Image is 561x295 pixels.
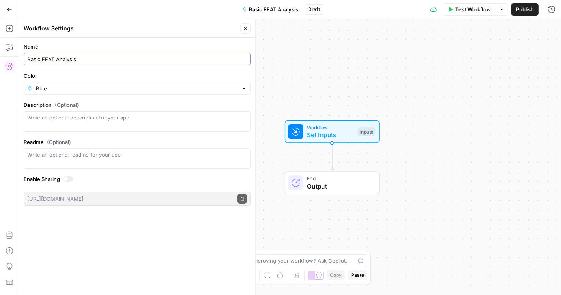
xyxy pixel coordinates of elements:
[351,272,364,279] span: Paste
[24,43,251,50] label: Name
[55,101,79,109] span: (Optional)
[249,6,299,13] span: Basic EEAT Analysis
[309,6,320,13] span: Draft
[24,72,251,80] label: Color
[348,270,367,280] button: Paste
[516,6,534,13] span: Publish
[443,3,496,16] button: Test Workflow
[327,270,345,280] button: Copy
[307,130,354,140] span: Set Inputs
[27,55,247,63] input: Untitled
[358,127,375,136] div: Inputs
[330,272,342,279] span: Copy
[331,143,333,170] g: Edge from start to end
[24,138,251,146] label: Readme
[307,175,371,182] span: End
[511,3,539,16] button: Publish
[47,138,71,146] span: (Optional)
[455,6,491,13] span: Test Workflow
[259,120,406,143] div: WorkflowSet InputsInputs
[237,3,303,16] button: Basic EEAT Analysis
[24,101,251,109] label: Description
[259,172,406,194] div: EndOutput
[24,175,251,183] label: Enable Sharing
[307,123,354,131] span: Workflow
[24,24,238,32] div: Workflow Settings
[307,181,371,191] span: Output
[36,84,238,92] input: Blue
